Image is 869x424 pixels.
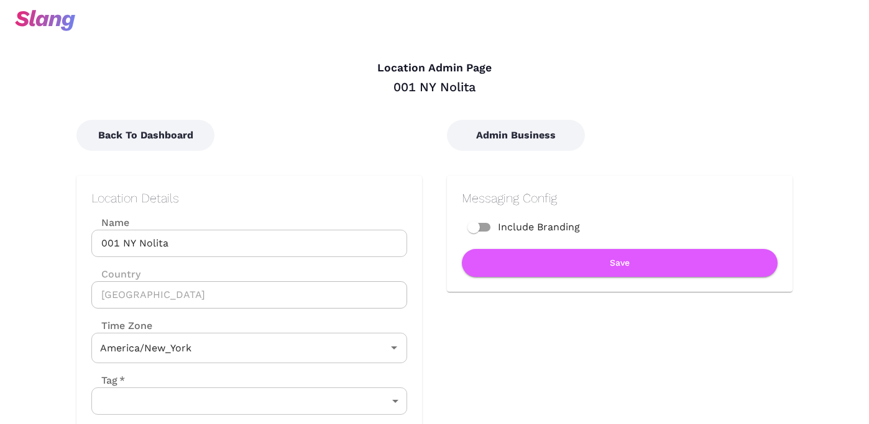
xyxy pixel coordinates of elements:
[76,79,793,95] div: 001 NY Nolita
[76,120,214,151] button: Back To Dashboard
[462,191,778,205] h2: Messaging Config
[91,373,125,387] label: Tag
[91,267,407,281] label: Country
[498,220,580,235] span: Include Branding
[91,191,407,205] h2: Location Details
[76,61,793,75] h4: Location Admin Page
[385,339,403,356] button: Open
[447,129,585,141] a: Admin Business
[447,120,585,151] button: Admin Business
[76,129,214,141] a: Back To Dashboard
[462,249,778,277] button: Save
[91,318,407,333] label: Time Zone
[15,10,75,31] img: svg+xml;base64,PHN2ZyB3aWR0aD0iOTciIGhlaWdodD0iMzQiIHZpZXdCb3g9IjAgMCA5NyAzNCIgZmlsbD0ibm9uZSIgeG...
[91,215,407,230] label: Name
